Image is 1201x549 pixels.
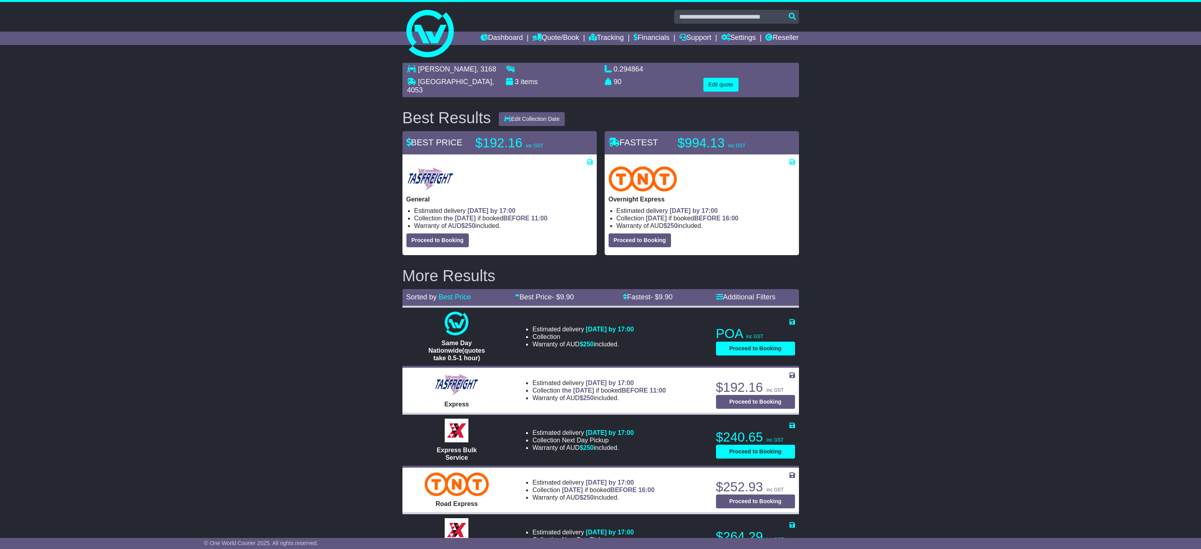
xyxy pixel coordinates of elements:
span: BEFORE [610,487,637,493]
span: $ [580,395,594,401]
img: Border Express: Express Parcel Service [445,518,468,542]
span: Next Day Pickup [562,536,609,543]
span: Next Day Pickup [562,437,609,444]
span: [DATE] by 17:00 [670,207,718,214]
span: inc GST [526,143,543,149]
button: Proceed to Booking [716,395,795,409]
span: the [DATE] [444,215,476,222]
li: Warranty of AUD included. [616,222,795,229]
span: $ [663,222,678,229]
span: if booked [562,487,654,493]
a: Reseller [765,32,799,45]
span: 90 [614,78,622,86]
span: inc GST [767,387,784,393]
li: Collection [532,486,654,494]
a: Additional Filters [716,293,776,301]
a: Best Price [439,293,471,301]
span: 9.90 [659,293,673,301]
a: Financials [633,32,669,45]
li: Estimated delivery [532,379,666,387]
span: inc GST [767,537,784,542]
span: 9.90 [560,293,574,301]
a: Support [679,32,711,45]
span: BEFORE [622,387,648,394]
span: Express Bulk Service [437,447,477,461]
span: 250 [583,395,594,401]
li: Estimated delivery [532,429,634,436]
span: $ [580,341,594,348]
li: Estimated delivery [532,528,634,536]
span: 11:00 [650,387,666,394]
li: Warranty of AUD included. [414,222,593,229]
img: Tasfreight: General [406,166,454,192]
li: Warranty of AUD included. [532,494,654,501]
a: Tracking [589,32,624,45]
button: Proceed to Booking [716,494,795,508]
span: [DATE] by 17:00 [586,479,634,486]
span: 250 [583,494,594,501]
li: Warranty of AUD included. [532,394,666,402]
img: Border Express: Express Bulk Service [445,419,468,442]
span: BEFORE [503,215,530,222]
img: One World Courier: Same Day Nationwide(quotes take 0.5-1 hour) [445,312,468,335]
li: Collection [414,214,593,222]
span: [DATE] by 17:00 [468,207,516,214]
span: Road Express [436,500,478,507]
a: Fastest- $9.90 [623,293,673,301]
span: inc GST [767,487,784,493]
span: [PERSON_NAME] [418,65,477,73]
li: Collection [532,387,666,394]
li: Estimated delivery [532,325,634,333]
span: [DATE] by 17:00 [586,529,634,536]
p: General [406,196,593,203]
p: $264.29 [716,529,795,545]
li: Collection [532,333,634,340]
li: Warranty of AUD included. [532,340,634,348]
span: 250 [465,222,476,229]
span: 16:00 [722,215,739,222]
p: Overnight Express [609,196,795,203]
button: Edit quote [703,78,739,92]
li: Estimated delivery [414,207,593,214]
li: Collection [532,536,634,543]
span: Express [444,401,469,408]
a: Quote/Book [532,32,579,45]
span: items [521,78,538,86]
span: inc GST [767,437,784,443]
button: Proceed to Booking [406,233,469,247]
img: TNT Domestic: Overnight Express [609,166,677,192]
div: Best Results [398,109,495,126]
p: POA [716,326,795,342]
li: Collection [616,214,795,222]
button: Edit Collection Date [499,112,565,126]
span: if booked [444,215,547,222]
span: 250 [583,341,594,348]
span: $ [580,494,594,501]
span: 11:00 [531,215,547,222]
span: $ [461,222,476,229]
span: © One World Courier 2025. All rights reserved. [204,540,318,546]
img: TNT Domestic: Road Express [425,472,489,496]
span: [DATE] by 17:00 [586,380,634,386]
p: $994.13 [678,135,776,151]
li: Warranty of AUD included. [532,444,634,451]
span: - $ [650,293,673,301]
span: 16:00 [638,487,654,493]
span: 250 [667,222,678,229]
button: Proceed to Booking [609,233,671,247]
p: $192.16 [476,135,574,151]
span: Sorted by [406,293,437,301]
span: BEFORE [694,215,721,222]
span: the [DATE] [562,387,594,394]
span: - $ [552,293,574,301]
a: Dashboard [481,32,523,45]
span: 0.294864 [614,65,643,73]
a: Best Price- $9.90 [515,293,574,301]
span: if booked [646,215,738,222]
span: 3 [515,78,519,86]
span: [DATE] by 17:00 [586,326,634,333]
span: [DATE] by 17:00 [586,429,634,436]
p: $240.65 [716,429,795,445]
h2: More Results [402,267,799,284]
button: Proceed to Booking [716,445,795,459]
